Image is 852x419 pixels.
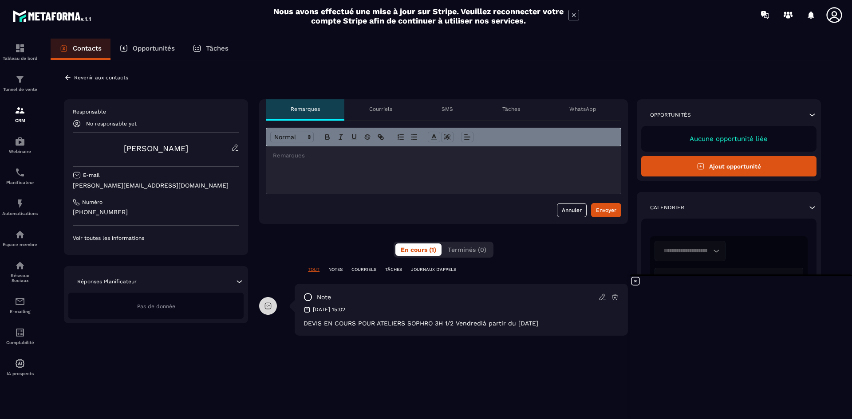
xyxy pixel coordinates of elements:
p: Planificateur [2,180,38,185]
p: Numéro [82,199,103,206]
p: Voir toutes les informations [73,235,239,242]
p: No responsable yet [86,121,137,127]
a: automationsautomationsWebinaire [2,129,38,161]
p: Contacts [73,44,102,52]
p: Tâches [206,44,229,52]
a: Tâches [184,39,237,60]
p: Responsable [73,108,239,115]
p: JOURNAUX D'APPELS [411,266,456,273]
p: TÂCHES [385,266,402,273]
p: Automatisations [2,211,38,216]
img: logo [12,8,92,24]
p: Comptabilité [2,340,38,345]
p: Réponses Planificateur [77,278,137,285]
p: Calendrier [650,204,684,211]
a: formationformationCRM [2,98,38,129]
img: formation [15,43,25,54]
button: En cours (1) [395,243,442,256]
p: Réseaux Sociaux [2,273,38,283]
div: Envoyer [596,206,616,215]
p: Revenir aux contacts [74,74,128,81]
h2: Nous avons effectué une mise à jour sur Stripe. Veuillez reconnecter votre compte Stripe afin de ... [273,7,564,25]
p: IA prospects [2,371,38,376]
a: formationformationTunnel de vente [2,67,38,98]
span: En cours (1) [401,246,436,253]
p: Courriels [369,106,392,113]
p: Opportunités [133,44,175,52]
a: schedulerschedulerPlanificateur [2,161,38,192]
a: automationsautomationsAutomatisations [2,192,38,223]
button: Envoyer [591,203,621,217]
a: emailemailE-mailing [2,290,38,321]
img: email [15,296,25,307]
span: Terminés (0) [448,246,486,253]
a: [PERSON_NAME] [124,144,188,153]
span: Pas de donnée [137,303,175,309]
p: Tableau de bord [2,56,38,61]
p: Remarques [291,106,320,113]
img: automations [15,358,25,369]
p: E-mailing [2,309,38,314]
button: Annuler [557,203,587,217]
img: social-network [15,260,25,271]
a: formationformationTableau de bord [2,36,38,67]
p: NOTES [328,266,343,273]
img: formation [15,105,25,116]
p: WhatsApp [569,106,596,113]
p: DEVIS EN COURS POUR ATELIERS SOPHRO 3H 1/2 Vendredià partir du [DATE] [304,320,619,327]
a: accountantaccountantComptabilité [2,321,38,352]
p: [DATE] 15:02 [313,306,345,313]
p: TOUT [308,266,319,273]
img: automations [15,136,25,147]
a: automationsautomationsEspace membre [2,223,38,254]
p: Tâches [502,106,520,113]
a: social-networksocial-networkRéseaux Sociaux [2,254,38,290]
img: scheduler [15,167,25,178]
p: [PHONE_NUMBER] [73,208,239,216]
p: [PERSON_NAME][EMAIL_ADDRESS][DOMAIN_NAME] [73,181,239,190]
p: Opportunités [650,111,691,118]
p: Tunnel de vente [2,87,38,92]
p: SMS [442,106,453,113]
p: COURRIELS [351,266,376,273]
p: Espace membre [2,242,38,247]
button: Terminés (0) [442,243,492,256]
img: formation [15,74,25,85]
img: accountant [15,327,25,338]
a: Opportunités [110,39,184,60]
p: E-mail [83,172,100,179]
button: Ajout opportunité [641,156,816,176]
p: CRM [2,118,38,123]
p: Aucune opportunité liée [650,135,808,143]
img: automations [15,198,25,209]
img: automations [15,229,25,240]
p: note [317,293,331,302]
p: Webinaire [2,149,38,154]
a: Contacts [51,39,110,60]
